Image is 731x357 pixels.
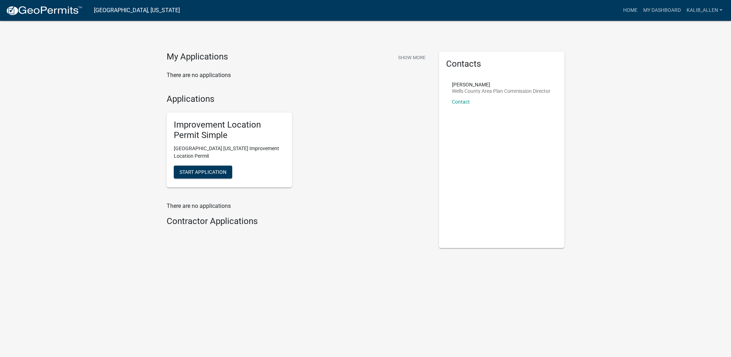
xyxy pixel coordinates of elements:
button: Start Application [174,166,232,178]
p: There are no applications [167,71,428,80]
a: Kalib_Allen [684,4,725,17]
h4: Applications [167,94,428,104]
h4: My Applications [167,52,228,62]
a: [GEOGRAPHIC_DATA], [US_STATE] [94,4,180,16]
p: Wells County Area Plan Commission Director [452,89,550,94]
a: My Dashboard [640,4,684,17]
h5: Contacts [446,59,557,69]
button: Show More [395,52,428,63]
span: Start Application [180,169,226,175]
p: [PERSON_NAME] [452,82,550,87]
h4: Contractor Applications [167,216,428,227]
h5: Improvement Location Permit Simple [174,120,285,141]
a: Contact [452,99,470,105]
wm-workflow-list-section: Applications [167,94,428,193]
p: There are no applications [167,202,428,210]
a: Home [620,4,640,17]
wm-workflow-list-section: Contractor Applications [167,216,428,229]
p: [GEOGRAPHIC_DATA] [US_STATE] Improvement Location Permit [174,145,285,160]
